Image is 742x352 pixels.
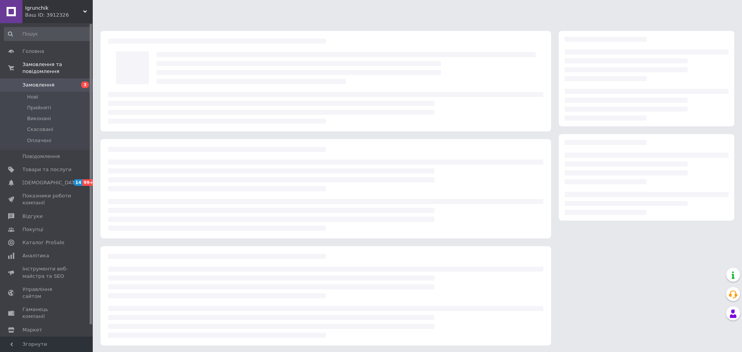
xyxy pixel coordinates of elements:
span: Замовлення [22,82,54,88]
span: Igrunchik [25,5,83,12]
span: Головна [22,48,44,55]
span: Замовлення та повідомлення [22,61,93,75]
span: Скасовані [27,126,53,133]
span: 99+ [82,179,95,186]
span: Покупці [22,226,43,233]
span: Управління сайтом [22,286,71,300]
div: Ваш ID: 3912326 [25,12,93,19]
span: Інструменти веб-майстра та SEO [22,265,71,279]
span: Показники роботи компанії [22,192,71,206]
span: Аналітика [22,252,49,259]
span: Товари та послуги [22,166,71,173]
span: Відгуки [22,213,43,220]
span: 14 [73,179,82,186]
span: Каталог ProSale [22,239,64,246]
span: Оплачені [27,137,51,144]
span: 3 [81,82,89,88]
span: Виконані [27,115,51,122]
span: Гаманець компанії [22,306,71,320]
span: [DEMOGRAPHIC_DATA] [22,179,80,186]
span: Прийняті [27,104,51,111]
span: Маркет [22,326,42,333]
span: Нові [27,94,38,100]
input: Пошук [4,27,91,41]
span: Повідомлення [22,153,60,160]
